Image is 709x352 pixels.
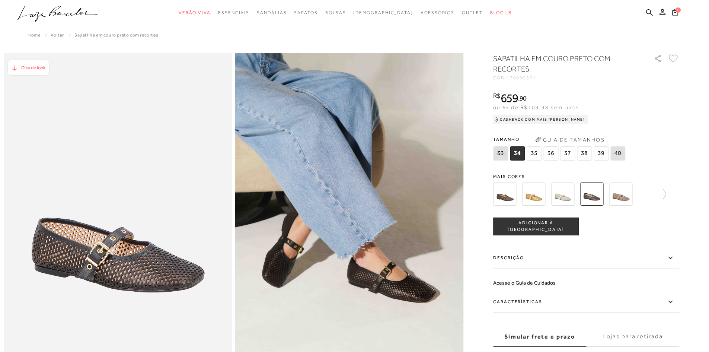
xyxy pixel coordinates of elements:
[179,10,211,15] span: Verão Viva
[493,174,679,179] span: Mais cores
[586,327,679,347] label: Lojas para retirada
[493,76,642,80] div: CÓD:
[421,6,454,20] a: noSubCategoriesText
[501,91,518,105] span: 659
[493,115,588,124] div: Cashback com Mais [PERSON_NAME]
[510,146,525,161] span: 34
[21,65,45,70] span: Dica de look
[353,6,413,20] a: noSubCategoriesText
[493,291,679,313] label: Características
[257,6,287,20] a: noSubCategoriesText
[462,6,483,20] a: noSubCategoriesText
[325,6,346,20] a: noSubCategoriesText
[74,32,158,38] span: SAPATILHA EM COURO PRETO COM RECORTES
[493,134,627,145] span: Tamanho
[533,134,607,146] button: Guia de Tamanhos
[493,183,516,206] img: SAPATILHA EM COURO CAFÉ COM RECORTES
[560,146,575,161] span: 37
[609,183,632,206] img: SAPATILHA MARY JANE EM COURO BEGE NATA COM RECORTES
[493,104,579,110] span: ou 6x de R$109,98 sem juros
[507,75,536,80] span: 130600571
[218,6,249,20] a: noSubCategoriesText
[493,247,679,269] label: Descrição
[257,10,287,15] span: Sandálias
[522,183,545,206] img: SAPATILHA EM COURO METALIZADO DOURADO COM RECORTES
[353,10,413,15] span: [DEMOGRAPHIC_DATA]
[493,218,579,235] button: ADICIONAR À [GEOGRAPHIC_DATA]
[580,183,603,206] img: SAPATILHA EM COURO PRETO COM RECORTES
[518,95,527,102] i: ,
[28,32,40,38] a: Home
[421,10,454,15] span: Acessórios
[218,10,249,15] span: Essenciais
[577,146,592,161] span: 38
[493,53,633,74] h1: SAPATILHA EM COURO PRETO COM RECORTES
[493,146,508,161] span: 33
[490,10,512,15] span: BLOG LB
[527,146,542,161] span: 35
[179,6,211,20] a: noSubCategoriesText
[676,7,681,13] span: 0
[462,10,483,15] span: Outlet
[493,327,586,347] label: Simular frete e prazo
[543,146,558,161] span: 36
[670,8,680,18] button: 0
[325,10,346,15] span: Bolsas
[610,146,625,161] span: 40
[294,6,317,20] a: noSubCategoriesText
[294,10,317,15] span: Sapatos
[551,183,574,206] img: SAPATILHA EM COURO OFF WHITE COM RECORTES
[520,94,527,102] span: 90
[493,280,556,286] a: Acesse o Guia de Cuidados
[490,6,512,20] a: BLOG LB
[494,220,578,233] span: ADICIONAR À [GEOGRAPHIC_DATA]
[594,146,609,161] span: 39
[51,32,64,38] a: Voltar
[493,92,501,99] i: R$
